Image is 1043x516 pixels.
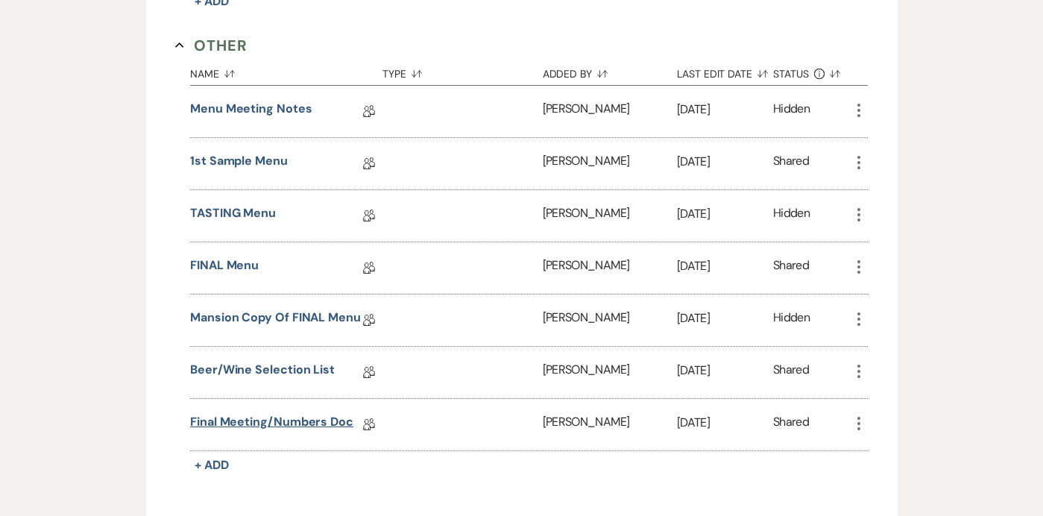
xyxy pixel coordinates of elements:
[195,457,229,473] span: + Add
[543,138,677,189] div: [PERSON_NAME]
[677,361,773,380] p: [DATE]
[190,152,288,175] a: 1st Sample Menu
[773,361,809,384] div: Shared
[382,57,543,85] button: Type
[773,309,810,332] div: Hidden
[773,257,809,280] div: Shared
[190,455,233,476] button: + Add
[190,57,382,85] button: Name
[543,57,677,85] button: Added By
[543,242,677,294] div: [PERSON_NAME]
[773,69,809,79] span: Status
[190,257,259,280] a: FINAL Menu
[677,413,773,432] p: [DATE]
[190,309,361,332] a: Mansion Copy of FINAL Menu
[190,361,335,384] a: Beer/Wine Selection List
[175,34,248,57] button: Other
[773,100,810,123] div: Hidden
[677,257,773,276] p: [DATE]
[677,57,773,85] button: Last Edit Date
[677,152,773,172] p: [DATE]
[543,399,677,450] div: [PERSON_NAME]
[677,100,773,119] p: [DATE]
[543,295,677,346] div: [PERSON_NAME]
[773,413,809,436] div: Shared
[773,204,810,227] div: Hidden
[773,57,850,85] button: Status
[773,152,809,175] div: Shared
[190,100,312,123] a: Menu Meeting Notes
[543,347,677,398] div: [PERSON_NAME]
[190,413,353,436] a: Final Meeting/Numbers Doc
[677,204,773,224] p: [DATE]
[543,190,677,242] div: [PERSON_NAME]
[190,204,276,227] a: TASTING Menu
[677,309,773,328] p: [DATE]
[543,86,677,137] div: [PERSON_NAME]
